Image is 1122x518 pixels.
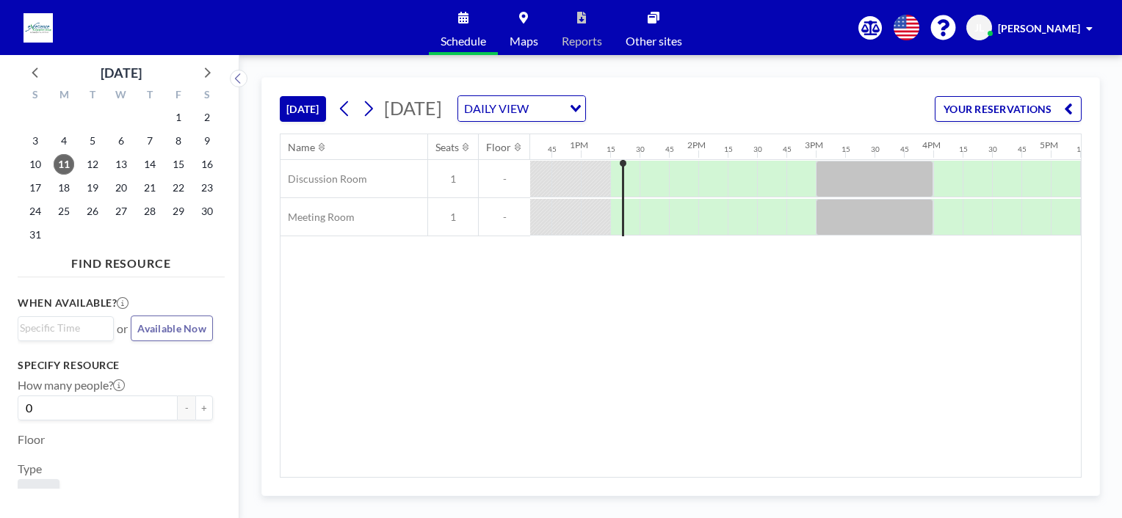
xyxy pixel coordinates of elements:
span: Saturday, August 23, 2025 [197,178,217,198]
span: Saturday, August 2, 2025 [197,107,217,128]
div: 4PM [922,139,941,150]
div: 30 [636,145,645,154]
div: 3PM [805,139,823,150]
span: Schedule [441,35,486,47]
button: Available Now [131,315,213,341]
div: S [21,87,50,106]
span: Other sites [626,35,682,47]
div: S [192,87,221,106]
span: Tuesday, August 5, 2025 [82,131,103,151]
input: Search for option [20,320,105,336]
div: 15 [607,145,615,154]
div: T [79,87,107,106]
button: YOUR RESERVATIONS [935,96,1082,122]
span: Monday, August 4, 2025 [54,131,74,151]
span: Thursday, August 21, 2025 [140,178,160,198]
div: 45 [665,145,674,154]
span: Thursday, August 7, 2025 [140,131,160,151]
span: Meeting Room [280,211,355,224]
div: 15 [959,145,968,154]
div: 45 [900,145,909,154]
div: 30 [753,145,762,154]
span: Saturday, August 9, 2025 [197,131,217,151]
span: Saturday, August 30, 2025 [197,201,217,222]
span: Sunday, August 3, 2025 [25,131,46,151]
div: Seats [435,141,459,154]
span: JL [974,21,984,34]
div: 30 [988,145,997,154]
div: F [164,87,192,106]
span: 1 [428,172,478,186]
span: Wednesday, August 20, 2025 [111,178,131,198]
div: 45 [548,145,557,154]
span: Saturday, August 16, 2025 [197,154,217,175]
div: W [107,87,136,106]
div: M [50,87,79,106]
span: Sunday, August 31, 2025 [25,225,46,245]
span: Wednesday, August 27, 2025 [111,201,131,222]
button: + [195,395,213,420]
div: 1PM [570,139,588,150]
div: Search for option [18,317,113,339]
span: Tuesday, August 26, 2025 [82,201,103,222]
span: Tuesday, August 12, 2025 [82,154,103,175]
span: Friday, August 29, 2025 [168,201,189,222]
button: [DATE] [280,96,326,122]
div: 5PM [1040,139,1058,150]
img: organization-logo [23,13,53,43]
span: Sunday, August 17, 2025 [25,178,46,198]
span: 1 [428,211,478,224]
span: Thursday, August 28, 2025 [140,201,160,222]
span: - [479,211,530,224]
div: [DATE] [101,62,142,83]
span: Discussion Room [280,172,367,186]
label: Floor [18,432,45,447]
label: How many people? [18,378,125,393]
button: - [178,395,195,420]
span: Tuesday, August 19, 2025 [82,178,103,198]
h3: Specify resource [18,359,213,372]
span: Maps [510,35,538,47]
span: Sunday, August 24, 2025 [25,201,46,222]
h4: FIND RESOURCE [18,250,225,271]
div: Name [288,141,315,154]
span: DAILY VIEW [461,99,532,118]
span: Wednesday, August 6, 2025 [111,131,131,151]
span: Friday, August 1, 2025 [168,107,189,128]
span: [PERSON_NAME] [998,22,1080,34]
span: Monday, August 18, 2025 [54,178,74,198]
div: 2PM [687,139,706,150]
div: 45 [783,145,792,154]
div: 45 [1018,145,1027,154]
div: 15 [841,145,850,154]
input: Search for option [533,99,561,118]
span: Sunday, August 10, 2025 [25,154,46,175]
span: Available Now [137,322,206,335]
span: Thursday, August 14, 2025 [140,154,160,175]
div: T [135,87,164,106]
div: 15 [1076,145,1085,154]
span: Room [23,485,54,500]
span: Friday, August 15, 2025 [168,154,189,175]
span: - [479,172,530,186]
span: Monday, August 11, 2025 [54,154,74,175]
span: Friday, August 22, 2025 [168,178,189,198]
span: Wednesday, August 13, 2025 [111,154,131,175]
div: Search for option [458,96,585,121]
div: 15 [724,145,733,154]
div: 30 [871,145,880,154]
span: Monday, August 25, 2025 [54,201,74,222]
span: [DATE] [384,97,442,119]
span: Friday, August 8, 2025 [168,131,189,151]
span: or [117,321,128,336]
div: Floor [486,141,511,154]
span: Reports [562,35,602,47]
label: Type [18,462,42,476]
